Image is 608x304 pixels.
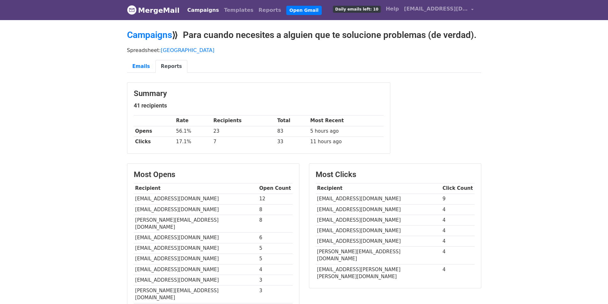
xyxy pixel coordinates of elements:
[155,60,187,73] a: Reports
[212,126,276,137] td: 23
[316,225,441,236] td: [EMAIL_ADDRESS][DOMAIN_NAME]
[276,137,309,147] td: 33
[127,30,172,40] a: Campaigns
[441,247,475,264] td: 4
[309,126,383,137] td: 5 hours ago
[134,89,384,98] h3: Summary
[127,30,481,41] h2: ⟫ Para cuando necesites a alguien que te solucione problemas (de verdad).
[316,236,441,247] td: [EMAIL_ADDRESS][DOMAIN_NAME]
[134,170,293,179] h3: Most Opens
[383,3,402,15] a: Help
[333,6,380,13] span: Daily emails left: 10
[258,275,293,285] td: 3
[127,47,481,54] p: Spreadsheet:
[441,215,475,225] td: 4
[134,233,258,243] td: [EMAIL_ADDRESS][DOMAIN_NAME]
[316,183,441,194] th: Recipient
[258,215,293,233] td: 8
[441,204,475,215] td: 4
[161,47,214,53] a: [GEOGRAPHIC_DATA]
[134,285,258,303] td: [PERSON_NAME][EMAIL_ADDRESS][DOMAIN_NAME]
[441,236,475,247] td: 4
[258,254,293,264] td: 5
[316,170,475,179] h3: Most Clicks
[175,115,212,126] th: Rate
[404,5,468,13] span: [EMAIL_ADDRESS][DOMAIN_NAME]
[134,254,258,264] td: [EMAIL_ADDRESS][DOMAIN_NAME]
[316,215,441,225] td: [EMAIL_ADDRESS][DOMAIN_NAME]
[258,233,293,243] td: 6
[134,183,258,194] th: Recipient
[330,3,383,15] a: Daily emails left: 10
[316,194,441,204] td: [EMAIL_ADDRESS][DOMAIN_NAME]
[134,194,258,204] td: [EMAIL_ADDRESS][DOMAIN_NAME]
[309,115,383,126] th: Most Recent
[134,264,258,275] td: [EMAIL_ADDRESS][DOMAIN_NAME]
[258,183,293,194] th: Open Count
[441,194,475,204] td: 9
[221,4,256,17] a: Templates
[276,115,309,126] th: Total
[134,215,258,233] td: [PERSON_NAME][EMAIL_ADDRESS][DOMAIN_NAME]
[316,247,441,264] td: [PERSON_NAME][EMAIL_ADDRESS][DOMAIN_NAME]
[258,243,293,254] td: 5
[212,115,276,126] th: Recipients
[402,3,476,18] a: [EMAIL_ADDRESS][DOMAIN_NAME]
[127,4,180,17] a: MergeMail
[134,102,384,109] h5: 41 recipients
[175,137,212,147] td: 17.1%
[441,264,475,282] td: 4
[134,137,175,147] th: Clicks
[127,5,137,15] img: MergeMail logo
[316,204,441,215] td: [EMAIL_ADDRESS][DOMAIN_NAME]
[134,126,175,137] th: Opens
[316,264,441,282] td: [EMAIL_ADDRESS][PERSON_NAME][PERSON_NAME][DOMAIN_NAME]
[276,126,309,137] td: 83
[258,264,293,275] td: 4
[258,194,293,204] td: 12
[134,275,258,285] td: [EMAIL_ADDRESS][DOMAIN_NAME]
[134,243,258,254] td: [EMAIL_ADDRESS][DOMAIN_NAME]
[258,204,293,215] td: 8
[212,137,276,147] td: 7
[258,285,293,303] td: 3
[286,6,322,15] a: Open Gmail
[185,4,221,17] a: Campaigns
[309,137,383,147] td: 11 hours ago
[441,225,475,236] td: 4
[127,60,155,73] a: Emails
[175,126,212,137] td: 56.1%
[134,204,258,215] td: [EMAIL_ADDRESS][DOMAIN_NAME]
[441,183,475,194] th: Click Count
[256,4,284,17] a: Reports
